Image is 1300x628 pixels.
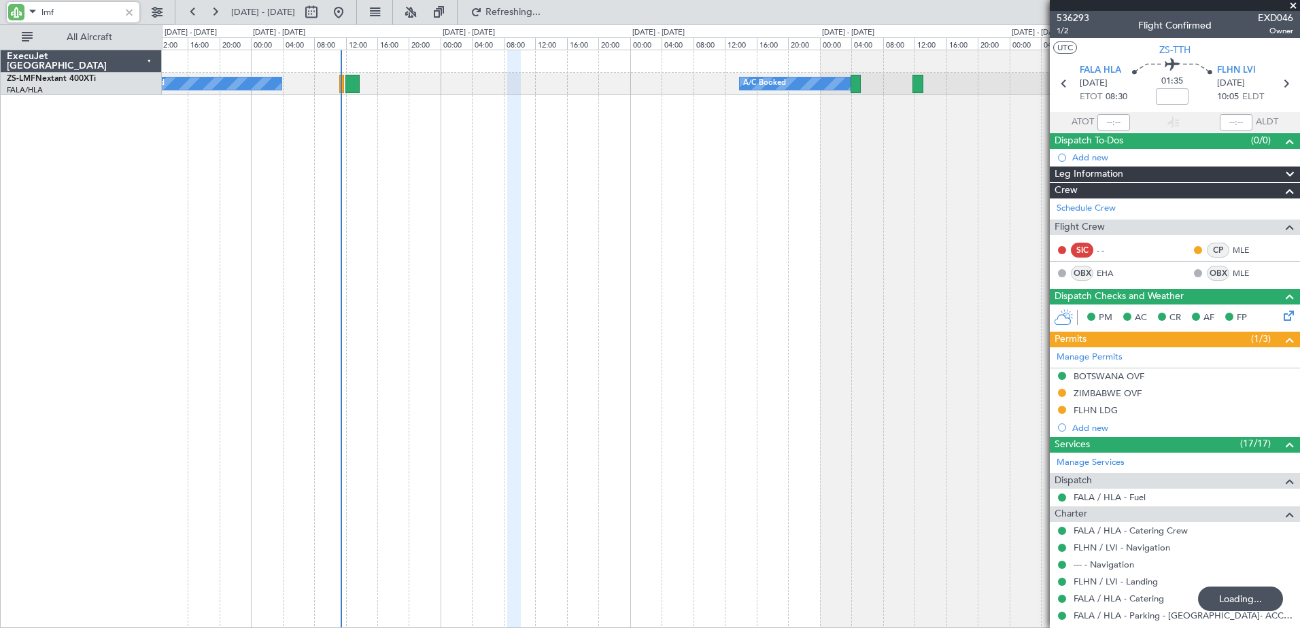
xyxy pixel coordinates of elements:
span: ELDT [1242,90,1264,104]
div: 04:00 [851,37,883,50]
div: 12:00 [156,37,188,50]
span: (1/3) [1251,332,1271,346]
span: Owner [1258,25,1293,37]
div: 00:00 [630,37,662,50]
span: Refreshing... [485,7,542,17]
div: BOTSWANA OVF [1074,370,1144,382]
a: FLHN / LVI - Navigation [1074,542,1170,553]
div: [DATE] - [DATE] [632,27,685,39]
span: AF [1203,311,1214,325]
span: FALA HLA [1080,64,1121,77]
a: Manage Services [1057,456,1125,470]
div: [DATE] - [DATE] [443,27,495,39]
span: Charter [1055,506,1087,522]
span: Dispatch Checks and Weather [1055,289,1184,304]
span: 10:05 [1217,90,1239,104]
div: - - [1097,244,1127,256]
div: 20:00 [978,37,1009,50]
a: --- - Navigation [1074,559,1134,570]
div: Add new [1072,422,1293,434]
div: 04:00 [283,37,314,50]
div: [DATE] - [DATE] [1012,27,1064,39]
a: FALA/HLA [7,85,43,95]
span: Dispatch To-Dos [1055,133,1123,149]
span: 01:35 [1161,75,1183,88]
a: EHA [1097,267,1127,279]
a: ZS-LMFNextant 400XTi [7,75,96,83]
div: 04:00 [472,37,503,50]
div: CP [1207,243,1229,258]
span: [DATE] [1080,77,1108,90]
span: ZS-TTH [1159,43,1191,57]
span: [DATE] - [DATE] [231,6,295,18]
div: 12:00 [535,37,566,50]
div: 08:00 [883,37,914,50]
div: OBX [1071,266,1093,281]
div: 16:00 [188,37,219,50]
div: Loading... [1198,587,1283,611]
a: FALA / HLA - Parking - [GEOGRAPHIC_DATA]- ACC # 1800 [1074,610,1293,621]
div: A/C Booked [743,73,786,94]
div: [DATE] - [DATE] [822,27,874,39]
div: 04:00 [1041,37,1072,50]
div: 16:00 [757,37,788,50]
div: 08:00 [314,37,345,50]
div: OBX [1207,266,1229,281]
span: ETOT [1080,90,1102,104]
span: Crew [1055,183,1078,198]
span: 536293 [1057,11,1089,25]
div: 16:00 [946,37,978,50]
span: FP [1237,311,1247,325]
span: PM [1099,311,1112,325]
div: 16:00 [377,37,409,50]
a: MLE [1233,244,1263,256]
div: 00:00 [1010,37,1041,50]
div: 04:00 [662,37,693,50]
span: ATOT [1072,116,1094,129]
a: Schedule Crew [1057,202,1116,215]
span: Services [1055,437,1090,453]
div: SIC [1071,243,1093,258]
input: A/C (Reg. or Type) [41,2,120,22]
span: (17/17) [1240,436,1271,451]
div: FLHN LDG [1074,404,1118,416]
span: 1/2 [1057,25,1089,37]
div: [DATE] - [DATE] [165,27,217,39]
a: MLE [1233,267,1263,279]
div: 12:00 [725,37,756,50]
span: ALDT [1256,116,1278,129]
span: Dispatch [1055,473,1092,489]
a: FALA / HLA - Catering [1074,593,1164,604]
span: CR [1169,311,1181,325]
span: All Aircraft [35,33,143,42]
span: [DATE] [1217,77,1245,90]
button: All Aircraft [15,27,148,48]
span: (0/0) [1251,133,1271,147]
button: Refreshing... [464,1,546,23]
span: AC [1135,311,1147,325]
span: ZS-LMF [7,75,35,83]
div: 08:00 [694,37,725,50]
div: 16:00 [567,37,598,50]
div: [DATE] - [DATE] [253,27,305,39]
span: EXD046 [1258,11,1293,25]
input: --:-- [1097,114,1130,130]
div: Flight Confirmed [1138,18,1212,33]
div: 00:00 [441,37,472,50]
div: 20:00 [409,37,440,50]
span: Flight Crew [1055,220,1105,235]
div: 00:00 [251,37,282,50]
a: FALA / HLA - Catering Crew [1074,525,1188,536]
a: FLHN / LVI - Landing [1074,576,1158,587]
button: UTC [1053,41,1077,54]
div: 20:00 [788,37,819,50]
div: 08:00 [504,37,535,50]
div: 12:00 [914,37,946,50]
span: 08:30 [1106,90,1127,104]
div: 20:00 [220,37,251,50]
a: FALA / HLA - Fuel [1074,491,1146,503]
span: Permits [1055,332,1087,347]
div: 12:00 [346,37,377,50]
a: Manage Permits [1057,351,1123,364]
span: FLHN LVI [1217,64,1256,77]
